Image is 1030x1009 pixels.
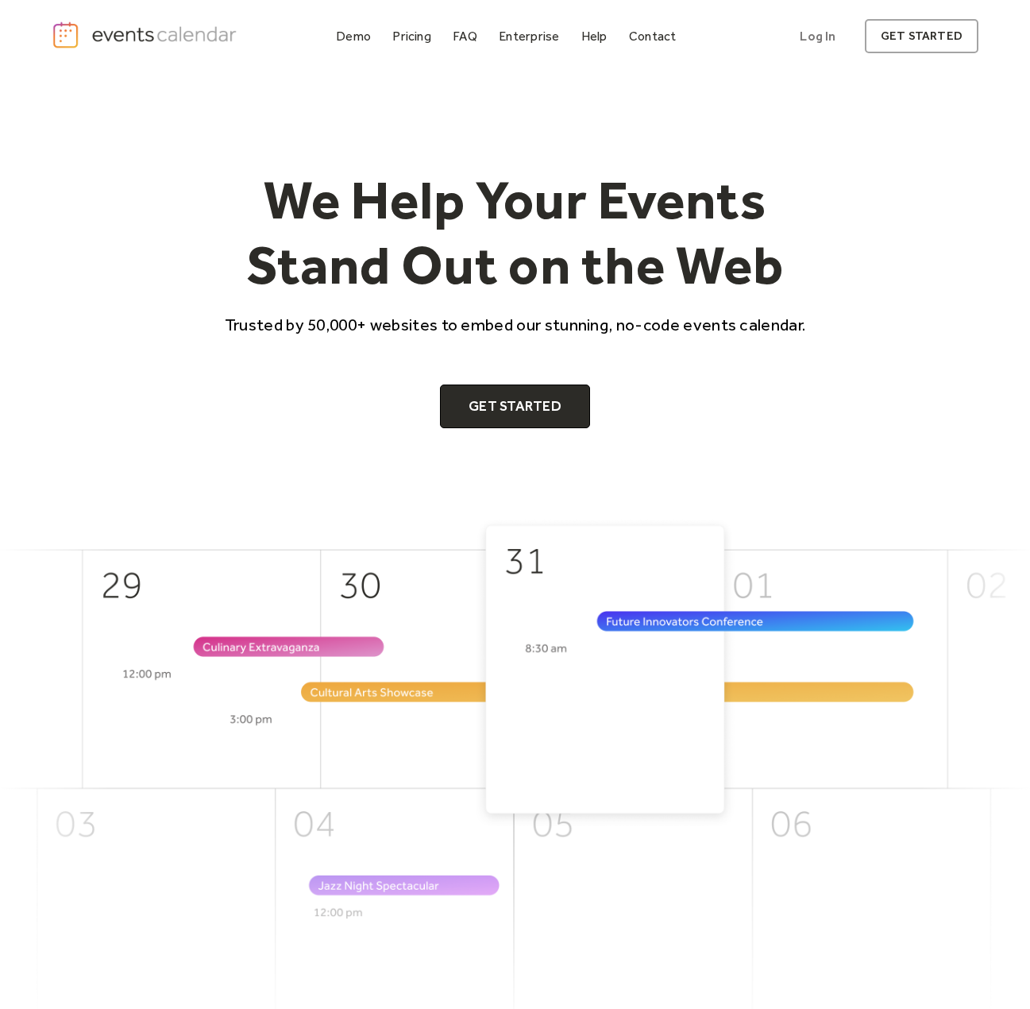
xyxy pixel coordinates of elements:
a: get started [865,19,978,53]
div: Help [581,32,608,41]
a: Enterprise [492,25,565,47]
div: Enterprise [499,32,559,41]
a: FAQ [446,25,484,47]
h1: We Help Your Events Stand Out on the Web [210,168,820,297]
a: Log In [784,19,851,53]
a: Pricing [386,25,438,47]
div: Pricing [392,32,431,41]
a: Demo [330,25,377,47]
a: Get Started [440,385,590,429]
a: home [52,21,241,50]
a: Help [575,25,614,47]
div: Contact [629,32,677,41]
p: Trusted by 50,000+ websites to embed our stunning, no-code events calendar. [210,313,820,336]
div: FAQ [453,32,477,41]
div: Demo [336,32,371,41]
a: Contact [623,25,683,47]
